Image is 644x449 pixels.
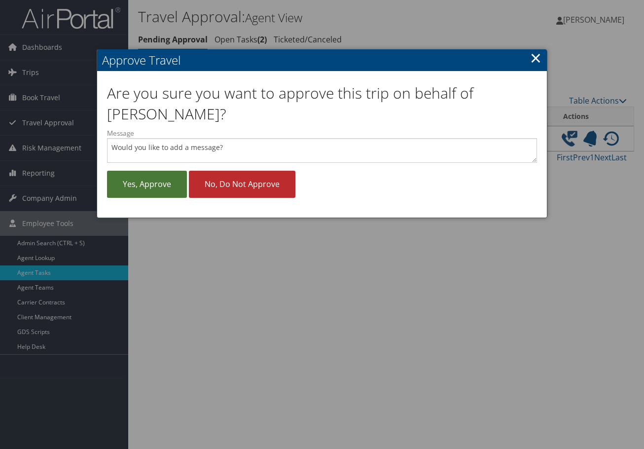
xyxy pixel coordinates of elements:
label: Message [107,128,537,163]
a: Yes, approve [107,171,187,198]
a: No, do not approve [189,171,295,198]
a: × [530,48,541,68]
h2: Approve Travel [97,49,547,71]
textarea: Message [107,138,537,163]
h1: Are you sure you want to approve this trip on behalf of [PERSON_NAME]? [107,83,537,124]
